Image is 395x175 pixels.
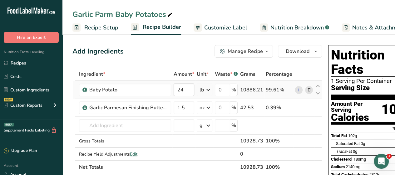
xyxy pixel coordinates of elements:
div: 100% [266,137,292,145]
span: Ingredient [79,70,105,78]
th: 100% [264,160,294,173]
div: Baby Potato [89,86,167,94]
div: 42.53 [240,104,263,111]
span: 0g [361,141,365,146]
span: 180mg [353,157,366,162]
span: Nutrition Breakdown [270,23,324,32]
div: oz [200,104,205,111]
span: 1 [387,154,392,159]
a: Recipe Setup [72,21,118,35]
div: NEW [4,98,13,101]
div: lb [200,86,204,94]
a: Customize Label [194,21,247,35]
input: Add Ingredient [79,119,171,132]
a: i [295,86,303,94]
div: 99.61% [266,86,292,94]
div: BETA [4,123,14,126]
a: Nutrition Breakdown [260,21,329,35]
button: Manage Recipe [215,45,273,58]
div: Gross Totals [79,138,171,144]
span: Total Fat [331,133,347,138]
div: Amount Per Serving [331,101,381,113]
button: Download [278,45,322,58]
div: 0.39% [266,104,292,111]
span: Grams [240,70,255,78]
div: Calories [331,113,381,122]
span: Customize Label [204,23,247,32]
iframe: Intercom live chat [374,154,389,169]
div: Waste [215,70,238,78]
div: Manage Recipe [228,48,263,55]
div: Custom Reports [4,102,42,109]
div: Garlic Parm Baby Potatoes [72,9,174,20]
span: Serving Size [331,84,370,92]
div: 10886.21 [240,86,263,94]
span: Cholesterol [331,157,353,162]
th: Net Totals [78,160,239,173]
span: Recipe Builder [143,23,181,31]
span: Edit [130,151,137,157]
span: Percentage [266,70,292,78]
span: Download [286,48,309,55]
th: 10928.73 [239,160,264,173]
div: 10928.73 [240,137,263,145]
div: Garlic Parmesan Finishing Butter - Dollops [89,104,167,111]
div: g [200,122,203,129]
a: Recipe Builder [131,20,181,35]
span: 2140mg [346,164,360,169]
i: Trans [336,149,346,154]
div: Upgrade Plan [4,148,37,154]
span: 0g [353,149,357,154]
span: Fat [336,149,352,154]
div: Add Ingredients [72,46,124,57]
span: Saturated Fat [336,141,360,146]
span: 102g [348,133,357,138]
span: Sodium [331,164,345,169]
span: Recipe Setup [84,23,118,32]
button: Hire an Expert [4,32,59,43]
span: Amount [174,70,194,78]
span: Unit [197,70,209,78]
div: 0 [240,150,263,158]
div: Recipe Yield Adjustments [79,151,171,157]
